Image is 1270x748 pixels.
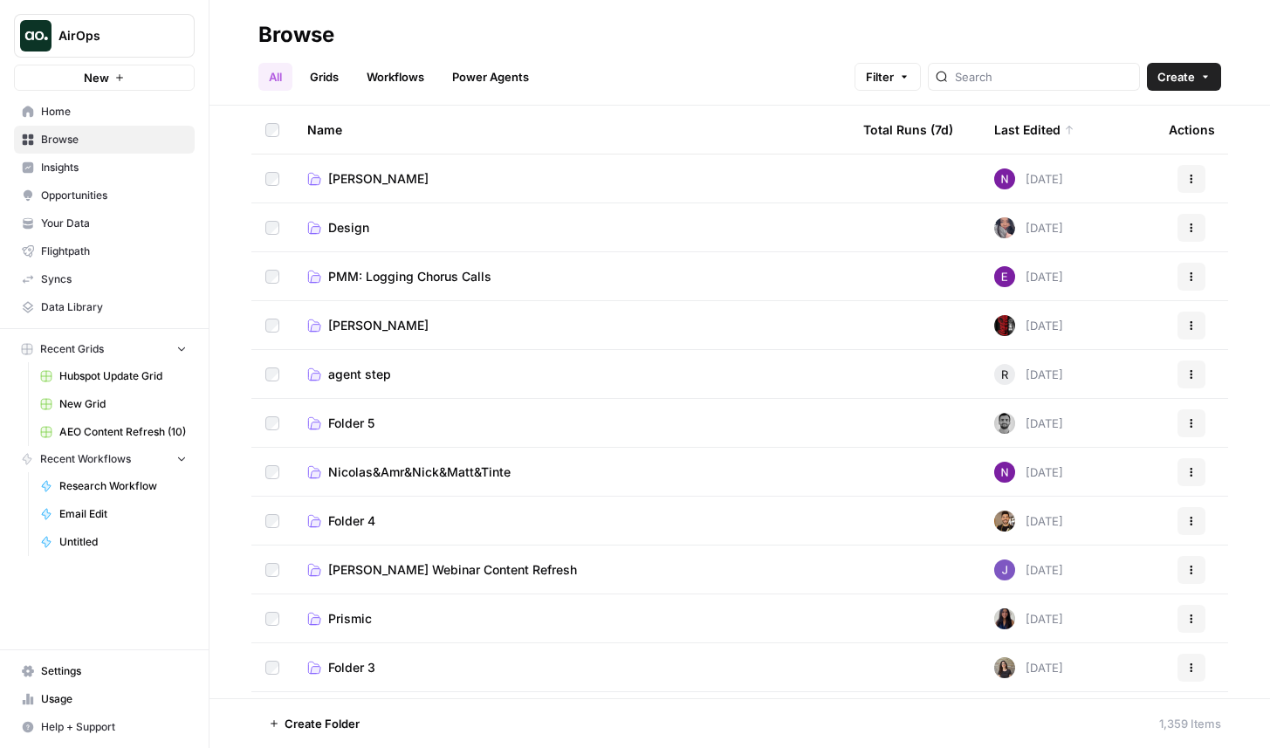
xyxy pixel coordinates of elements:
a: Power Agents [442,63,539,91]
span: [PERSON_NAME] Webinar Content Refresh [328,561,577,579]
span: Design [328,219,369,237]
div: 1,359 Items [1159,715,1221,732]
span: Research Workflow [59,478,187,494]
span: [PERSON_NAME] [328,317,429,334]
span: Insights [41,160,187,175]
a: Settings [14,657,195,685]
a: Flightpath [14,237,195,265]
img: 6v3gwuotverrb420nfhk5cu1cyh1 [994,413,1015,434]
a: Home [14,98,195,126]
img: z7thsnrr4ts3t7dx1vqir5w2yny7 [994,217,1015,238]
a: AEO Content Refresh (10) [32,418,195,446]
a: Data Library [14,293,195,321]
a: Grids [299,63,349,91]
a: [PERSON_NAME] Webinar Content Refresh [307,561,835,579]
span: [PERSON_NAME] [328,170,429,188]
span: Nicolas&Amr&Nick&Matt&Tinte [328,463,511,481]
span: Folder 5 [328,415,374,432]
span: Filter [866,68,894,86]
a: Syncs [14,265,195,293]
img: 5th2foo34j8g7yv92a01c26t8wuw [994,315,1015,336]
span: Browse [41,132,187,148]
div: Name [307,106,835,154]
button: Filter [855,63,921,91]
span: AirOps [58,27,164,45]
button: Recent Grids [14,336,195,362]
a: Usage [14,685,195,713]
div: Actions [1169,106,1215,154]
span: New [84,69,109,86]
a: PMM: Logging Chorus Calls [307,268,835,285]
span: Opportunities [41,188,187,203]
a: [PERSON_NAME] [307,170,835,188]
img: AirOps Logo [20,20,51,51]
a: Prismic [307,610,835,628]
div: [DATE] [994,168,1063,189]
img: ubsf4auoma5okdcylokeqxbo075l [994,559,1015,580]
a: New Grid [32,390,195,418]
span: New Grid [59,396,187,412]
img: rox323kbkgutb4wcij4krxobkpon [994,608,1015,629]
span: Prismic [328,610,372,628]
a: Folder 3 [307,659,835,676]
span: Flightpath [41,244,187,259]
a: Hubspot Update Grid [32,362,195,390]
img: tb834r7wcu795hwbtepf06oxpmnl [994,266,1015,287]
a: Email Edit [32,500,195,528]
div: [DATE] [994,364,1063,385]
a: Untitled [32,528,195,556]
div: [DATE] [994,462,1063,483]
span: Your Data [41,216,187,231]
div: [DATE] [994,315,1063,336]
span: PMM: Logging Chorus Calls [328,268,491,285]
a: Folder 4 [307,512,835,530]
img: 36rz0nf6lyfqsoxlb67712aiq2cf [994,511,1015,532]
div: Last Edited [994,106,1074,154]
button: Workspace: AirOps [14,14,195,58]
span: Folder 4 [328,512,375,530]
span: Email Edit [59,506,187,522]
a: Research Workflow [32,472,195,500]
a: [PERSON_NAME] [307,317,835,334]
span: Help + Support [41,719,187,735]
span: Create Folder [285,715,360,732]
a: Browse [14,126,195,154]
span: Syncs [41,271,187,287]
span: Untitled [59,534,187,550]
div: [DATE] [994,559,1063,580]
a: Nicolas&Amr&Nick&Matt&Tinte [307,463,835,481]
span: Recent Grids [40,341,104,357]
a: agent step [307,366,835,383]
div: [DATE] [994,608,1063,629]
div: Browse [258,21,334,49]
span: Settings [41,663,187,679]
span: Usage [41,691,187,707]
a: Insights [14,154,195,182]
span: Create [1157,68,1195,86]
span: Data Library [41,299,187,315]
button: New [14,65,195,91]
button: Recent Workflows [14,446,195,472]
span: Folder 3 [328,659,375,676]
img: kedmmdess6i2jj5txyq6cw0yj4oc [994,462,1015,483]
span: R [1001,366,1008,383]
a: Workflows [356,63,435,91]
div: [DATE] [994,413,1063,434]
span: Hubspot Update Grid [59,368,187,384]
button: Create [1147,63,1221,91]
div: [DATE] [994,266,1063,287]
button: Create Folder [258,710,370,738]
input: Search [955,68,1132,86]
a: All [258,63,292,91]
button: Help + Support [14,713,195,741]
div: [DATE] [994,657,1063,678]
span: Home [41,104,187,120]
img: n04lk3h3q0iujb8nvuuepb5yxxxi [994,657,1015,678]
div: [DATE] [994,217,1063,238]
div: [DATE] [994,511,1063,532]
a: Folder 5 [307,415,835,432]
a: Opportunities [14,182,195,209]
span: Recent Workflows [40,451,131,467]
a: Design [307,219,835,237]
span: AEO Content Refresh (10) [59,424,187,440]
